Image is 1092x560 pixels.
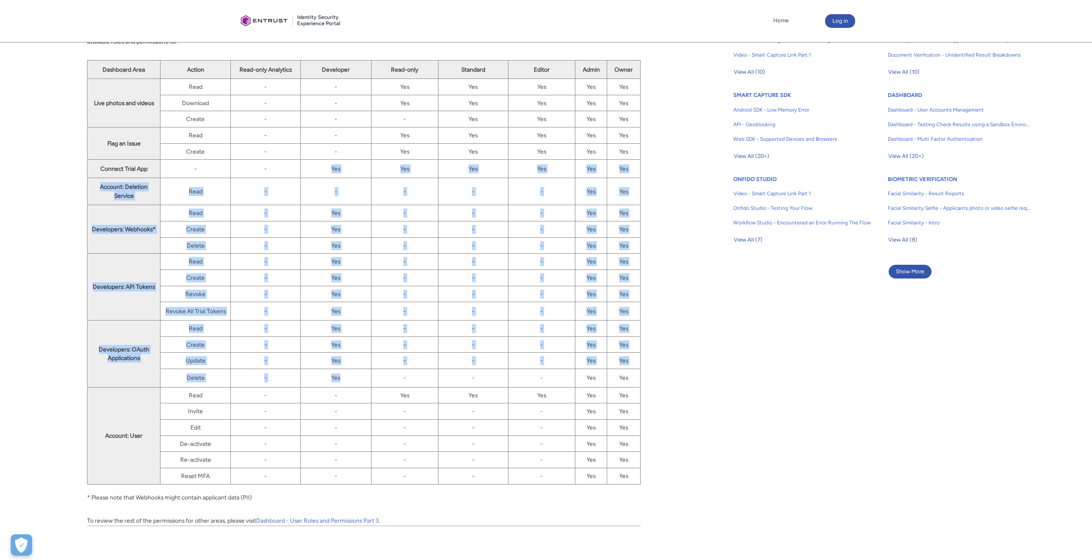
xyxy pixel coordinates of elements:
td: Yes [575,468,607,484]
td: Yes [300,369,371,387]
td: Yes [508,127,575,143]
td: Yes [575,221,607,237]
td: Yes [575,143,607,160]
td: - [230,254,300,270]
td: Yes [575,237,607,254]
td: - [508,336,575,353]
td: Create [160,143,230,160]
strong: Account: User [105,432,142,439]
td: Yes [607,419,641,436]
a: Dashboard - Testing Check Results using a Sandbox Environment [888,117,1030,132]
td: Yes [438,160,508,178]
td: - [371,302,438,321]
td: - [508,254,575,270]
td: - [371,353,438,369]
td: Yes [575,353,607,369]
a: DASHBOARD [888,92,922,98]
td: Read [160,387,230,403]
td: - [230,320,300,336]
td: Download [160,95,230,111]
td: - [438,178,508,205]
td: - [371,221,438,237]
td: - [371,436,438,452]
td: Create [160,221,230,237]
td: - [230,436,300,452]
td: - [371,468,438,484]
td: Yes [508,79,575,95]
button: View All (20+) [888,149,924,163]
td: - [438,452,508,468]
span: View All (10) [734,66,765,79]
td: Yes [607,79,641,95]
span: Web SDK - Supported Devices and Browsers [733,135,876,143]
td: Revoke All Trial Tokens [160,302,230,321]
td: Yes [607,403,641,420]
strong: Developers: API Tokens [93,283,155,290]
td: - [508,205,575,221]
td: - [371,336,438,353]
span: Dashboard - Testing Check Results using a Sandbox Environment [888,121,1030,128]
strong: Dashboard Area [103,66,145,73]
td: Yes [607,95,641,111]
td: - [371,403,438,420]
a: Document Verification - Unidentified Result Breakdowns [888,48,1030,62]
td: Yes [607,254,641,270]
td: - [300,403,371,420]
td: - [371,369,438,387]
td: - [508,178,575,205]
td: Yes [575,452,607,468]
td: Yes [300,160,371,178]
td: - [300,127,371,143]
a: Android SDK - Low Memory Error [733,103,876,117]
a: Workflow Studio - Encountered an Error Running The Flow [733,215,876,230]
a: Dashboard - Multi Factor Authentication [888,132,1030,146]
td: Yes [607,205,641,221]
a: Home [771,14,791,27]
td: Yes [575,302,607,321]
td: - [300,143,371,160]
td: - [438,419,508,436]
button: View All (10) [733,65,765,79]
td: Yes [607,436,641,452]
td: - [508,436,575,452]
iframe: To enrich screen reader interactions, please activate Accessibility in Grammarly extension settings [1053,521,1092,560]
a: Facial Similarity - Result Reports [888,186,1030,201]
td: Yes [300,320,371,336]
td: - [438,353,508,369]
td: Yes [438,95,508,111]
td: Invite [160,403,230,420]
td: Yes [607,178,641,205]
td: Yes [607,221,641,237]
td: - [508,237,575,254]
td: Yes [438,79,508,95]
span: Workflow Studio - Encountered an Error Running The Flow [733,219,876,227]
td: - [230,160,300,178]
td: Read [160,79,230,95]
td: Yes [300,254,371,270]
td: - [438,436,508,452]
strong: Connect Trial App [100,165,148,172]
span: Video - Smart Capture Link Part 1 [733,190,876,197]
td: Create [160,336,230,353]
td: Yes [607,468,641,484]
strong: Admin [583,66,600,73]
td: Delete [160,237,230,254]
td: - [508,353,575,369]
button: View All (7) [733,233,763,247]
td: - [230,419,300,436]
td: - [160,160,230,178]
span: Document Verification - Unidentified Result Breakdowns [888,51,1030,59]
td: Yes [607,127,641,143]
td: - [438,254,508,270]
td: - [230,369,300,387]
a: Onfido Studio - Testing Your Flow [733,201,876,215]
td: - [230,178,300,205]
td: - [438,302,508,321]
td: - [230,269,300,286]
a: BIOMETRIC VERIFICATION [888,176,957,182]
td: - [300,452,371,468]
td: Yes [508,143,575,160]
span: View All (20+) [734,150,769,163]
td: Yes [508,95,575,111]
td: Read [160,178,230,205]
